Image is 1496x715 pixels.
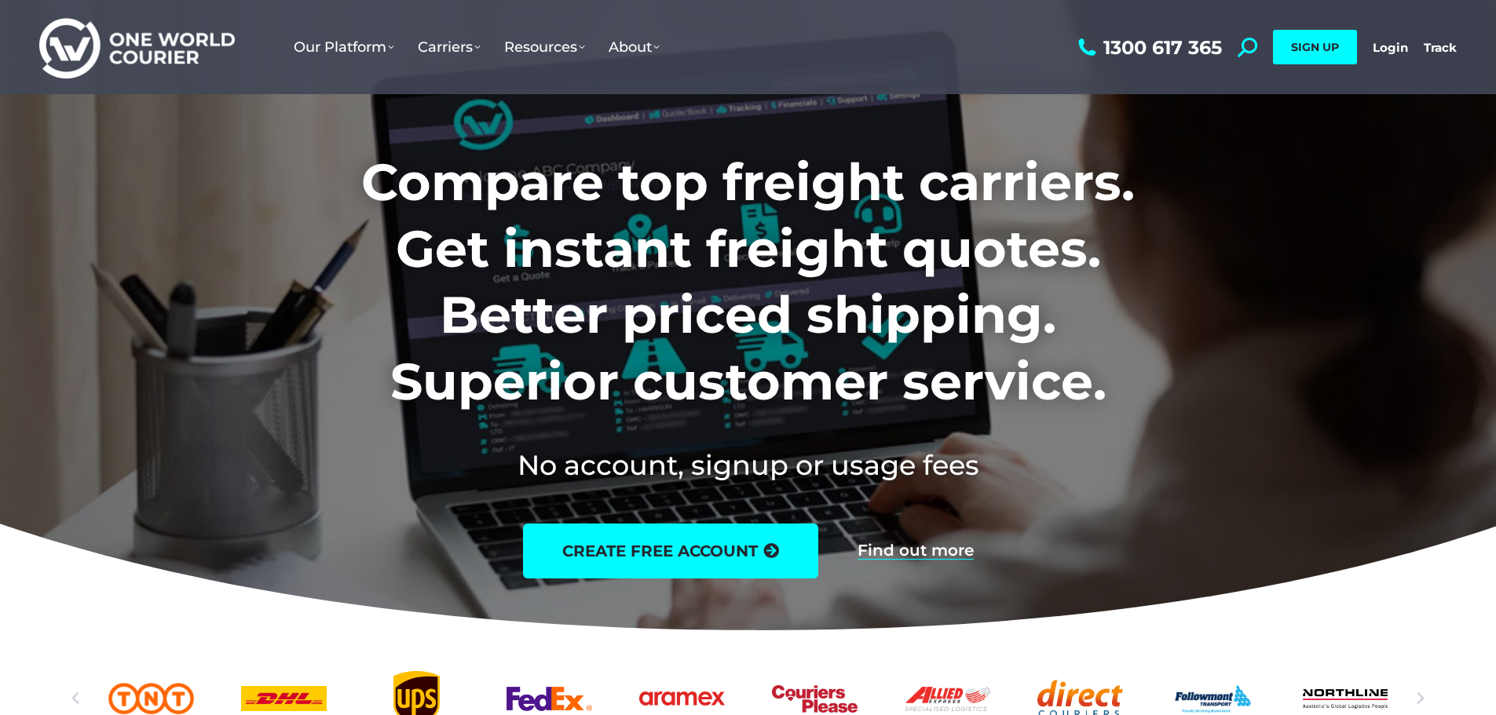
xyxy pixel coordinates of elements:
img: One World Courier [39,16,235,79]
span: SIGN UP [1291,40,1339,54]
span: Resources [504,38,585,56]
a: Track [1424,40,1457,55]
span: About [609,38,660,56]
a: About [597,23,671,71]
a: 1300 617 365 [1074,38,1222,57]
a: create free account [523,523,818,578]
a: Find out more [858,542,974,560]
a: Login [1373,40,1408,55]
span: Our Platform [294,38,394,56]
h1: Compare top freight carriers. Get instant freight quotes. Better priced shipping. Superior custom... [258,149,1238,414]
a: Carriers [406,23,492,71]
a: Resources [492,23,597,71]
a: SIGN UP [1273,30,1357,64]
a: Our Platform [282,23,406,71]
span: Carriers [418,38,481,56]
h2: No account, signup or usage fees [258,446,1238,484]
